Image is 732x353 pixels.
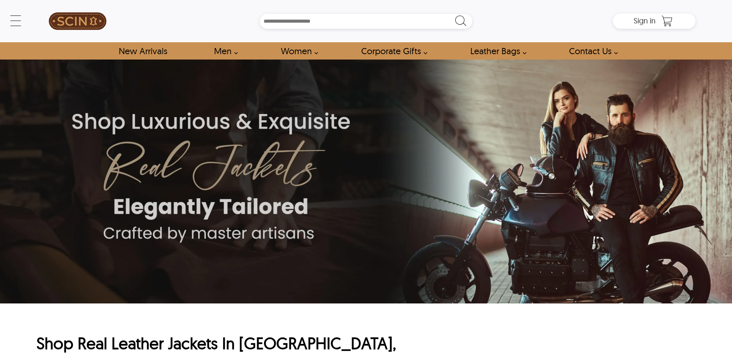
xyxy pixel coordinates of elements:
a: SCIN [37,4,119,38]
a: Sign in [634,18,656,25]
a: Shop Leather Corporate Gifts [352,42,432,60]
a: Shop Women Leather Jackets [272,42,322,60]
a: contact-us [560,42,622,60]
a: Shop New Arrivals [110,42,176,60]
img: SCIN [49,4,106,38]
a: Shopping Cart [659,15,675,27]
span: Sign in [634,16,656,25]
a: Shop Leather Bags [461,42,531,60]
a: shop men's leather jackets [205,42,242,60]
